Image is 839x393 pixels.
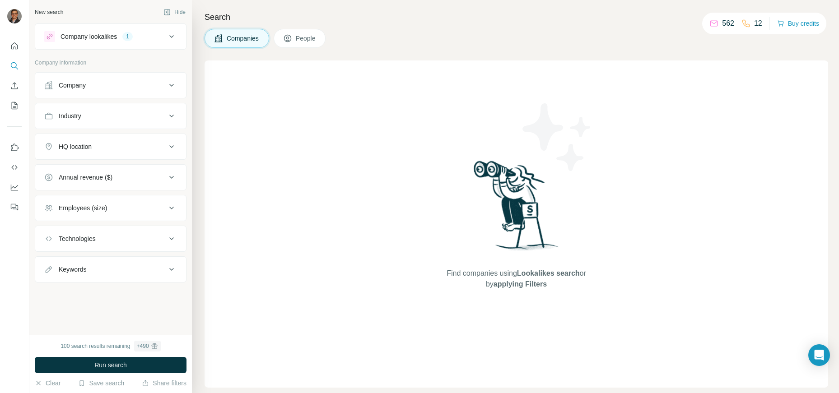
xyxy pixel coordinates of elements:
div: Annual revenue ($) [59,173,112,182]
span: applying Filters [494,280,547,288]
p: 12 [754,18,762,29]
button: Feedback [7,199,22,215]
p: 562 [722,18,734,29]
button: Use Surfe on LinkedIn [7,139,22,156]
button: Enrich CSV [7,78,22,94]
div: New search [35,8,63,16]
button: Buy credits [777,17,819,30]
button: Clear [35,379,61,388]
div: Employees (size) [59,203,107,213]
button: Share filters [142,379,186,388]
div: HQ location [59,142,92,151]
button: Employees (size) [35,197,186,219]
button: Company lookalikes1 [35,26,186,47]
span: People [296,34,317,43]
button: Technologies [35,228,186,250]
div: Keywords [59,265,86,274]
div: Industry [59,111,81,120]
div: + 490 [137,342,149,350]
div: 1 [122,32,133,41]
img: Avatar [7,9,22,23]
div: Technologies [59,234,96,243]
span: Companies [227,34,260,43]
div: 100 search results remaining [61,341,160,351]
span: Lookalikes search [517,269,580,277]
button: Annual revenue ($) [35,166,186,188]
button: Run search [35,357,186,373]
div: Company [59,81,86,90]
button: HQ location [35,136,186,157]
button: Save search [78,379,124,388]
img: Surfe Illustration - Stars [517,97,598,178]
button: Search [7,58,22,74]
button: Keywords [35,259,186,280]
span: Find companies using or by [444,268,588,290]
h4: Search [205,11,828,23]
button: Use Surfe API [7,159,22,176]
span: Run search [94,361,127,370]
button: Company [35,74,186,96]
div: Open Intercom Messenger [808,344,830,366]
p: Company information [35,59,186,67]
button: Hide [157,5,192,19]
img: Surfe Illustration - Woman searching with binoculars [470,158,564,259]
button: Quick start [7,38,22,54]
div: Company lookalikes [61,32,117,41]
button: Dashboard [7,179,22,195]
button: My lists [7,97,22,114]
button: Industry [35,105,186,127]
